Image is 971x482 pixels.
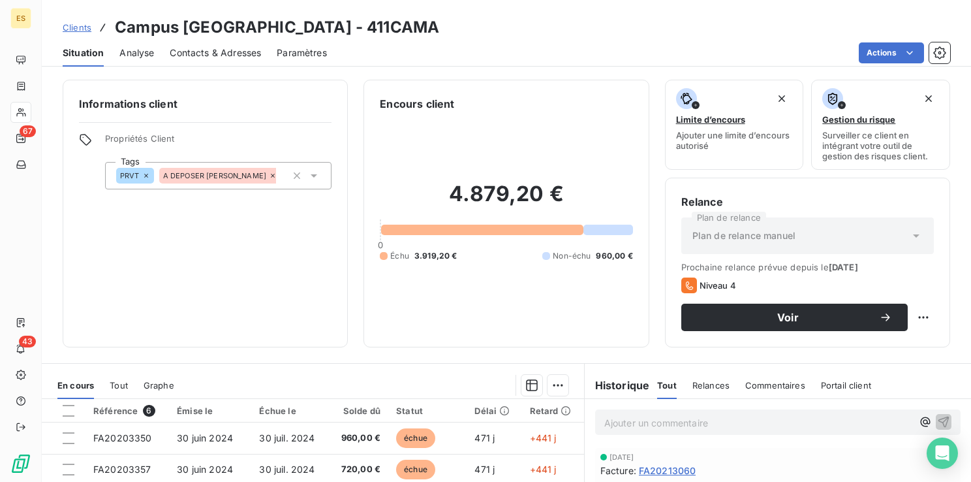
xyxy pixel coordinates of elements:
[676,114,745,125] span: Limite d’encours
[110,380,128,391] span: Tout
[380,96,454,112] h6: Encours client
[859,42,924,63] button: Actions
[143,405,155,417] span: 6
[585,378,650,393] h6: Historique
[177,432,233,443] span: 30 juin 2024
[259,464,315,475] span: 30 juil. 2024
[474,406,514,416] div: Délai
[692,229,795,242] span: Plan de relance manuel
[676,130,793,151] span: Ajouter une limite d’encours autorisé
[144,380,174,391] span: Graphe
[10,8,31,29] div: ES
[378,240,383,250] span: 0
[681,262,934,272] span: Prochaine relance prévue depuis le
[927,438,958,469] div: Open Intercom Messenger
[822,114,895,125] span: Gestion du risque
[697,312,879,323] span: Voir
[681,304,908,331] button: Voir
[665,80,804,170] button: Limite d’encoursAjouter une limite d’encours autorisé
[177,464,233,475] span: 30 juin 2024
[692,380,730,391] span: Relances
[20,125,36,137] span: 67
[600,464,636,477] span: Facture :
[700,280,736,291] span: Niveau 4
[337,463,380,476] span: 720,00 €
[530,432,557,443] span: +441 j
[821,380,871,391] span: Portail client
[57,380,94,391] span: En cours
[396,428,435,448] span: échue
[530,464,557,475] span: +441 j
[337,406,380,416] div: Solde dû
[19,336,36,347] span: 43
[10,453,31,474] img: Logo LeanPay
[609,453,634,461] span: [DATE]
[639,464,696,477] span: FA20213060
[79,96,331,112] h6: Informations client
[811,80,950,170] button: Gestion du risqueSurveiller ce client en intégrant votre outil de gestion des risques client.
[93,432,152,443] span: FA20203350
[119,46,154,59] span: Analyse
[596,250,632,262] span: 960,00 €
[93,405,161,417] div: Référence
[822,130,939,161] span: Surveiller ce client en intégrant votre outil de gestion des risques client.
[390,250,409,262] span: Échu
[259,432,315,443] span: 30 juil. 2024
[414,250,457,262] span: 3.919,20 €
[120,172,140,180] span: PRVT
[63,46,104,59] span: Situation
[170,46,261,59] span: Contacts & Adresses
[259,406,321,416] div: Échue le
[530,406,576,416] div: Retard
[396,406,459,416] div: Statut
[163,172,266,180] span: A DEPOSER [PERSON_NAME]
[93,464,151,475] span: FA20203357
[681,194,934,210] h6: Relance
[380,181,632,220] h2: 4.879,20 €
[63,22,91,33] span: Clients
[745,380,805,391] span: Commentaires
[657,380,677,391] span: Tout
[63,21,91,34] a: Clients
[115,16,439,39] h3: Campus [GEOGRAPHIC_DATA] - 411CAMA
[337,432,380,445] span: 960,00 €
[474,464,495,475] span: 471 j
[474,432,495,443] span: 471 j
[177,406,243,416] div: Émise le
[829,262,858,272] span: [DATE]
[396,460,435,479] span: échue
[277,46,327,59] span: Paramètres
[276,170,286,182] input: Ajouter une valeur
[553,250,591,262] span: Non-échu
[105,133,331,152] span: Propriétés Client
